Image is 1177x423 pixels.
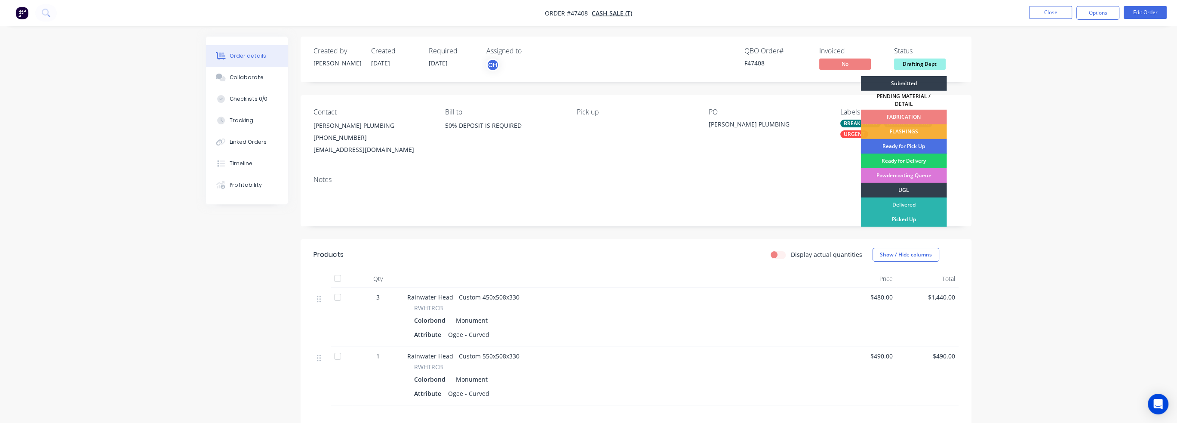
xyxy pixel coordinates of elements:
div: Created [371,47,418,55]
div: Notes [313,176,959,184]
span: 3 [376,293,380,302]
div: Price [834,270,896,287]
div: [PERSON_NAME] [313,59,361,68]
button: Drafting Dept [894,59,946,71]
span: [DATE] [429,59,448,67]
div: Ready for Pick Up [861,139,947,154]
button: Checklists 0/0 [206,88,288,110]
div: PO [709,108,827,116]
div: QBO Order # [744,47,809,55]
div: Collaborate [230,74,264,81]
span: [DATE] [371,59,390,67]
span: $480.00 [837,293,893,302]
button: Profitability [206,174,288,196]
span: No [819,59,871,69]
div: Pick up [577,108,695,116]
div: Invoiced [819,47,884,55]
div: URGENT [840,130,868,138]
div: Monument [452,373,488,386]
div: Attribute [414,328,445,341]
div: Delivered [861,198,947,212]
div: Timeline [230,160,252,167]
button: Close [1029,6,1072,19]
span: Rainwater Head - Custom 450x508x330 [407,293,519,301]
span: $1,440.00 [900,293,955,302]
div: 50% DEPOSIT IS REQUIRED [445,120,563,132]
div: Qty [352,270,404,287]
div: Products [313,250,344,260]
div: Bill to [445,108,563,116]
div: BREAK PRESS [840,120,881,127]
div: Open Intercom Messenger [1148,394,1168,414]
span: RWHTRCB [414,362,443,371]
span: $490.00 [900,352,955,361]
button: Timeline [206,153,288,174]
div: FABRICATION [861,110,947,124]
div: Powdercoating Queue [861,168,947,183]
div: Order details [230,52,266,60]
span: Order #47408 - [545,9,592,17]
div: Created by [313,47,361,55]
div: F47408 [744,59,809,68]
div: UGL [861,183,947,198]
div: 50% DEPOSIT IS REQUIRED [445,120,563,147]
div: [PERSON_NAME] PLUMBING [313,120,431,132]
div: Status [894,47,959,55]
div: PENDING MATERIAL / DETAIL [861,91,947,110]
button: Linked Orders [206,131,288,153]
div: Submitted [861,76,947,91]
span: Drafting Dept [894,59,946,69]
div: [EMAIL_ADDRESS][DOMAIN_NAME] [313,144,431,156]
span: 1 [376,352,380,361]
div: Ogee - Curved [445,387,493,400]
img: Factory [15,6,28,19]
div: Linked Orders [230,138,267,146]
span: $490.00 [837,352,893,361]
div: Ogee - Curved [445,328,493,341]
div: [PERSON_NAME] PLUMBING[PHONE_NUMBER][EMAIL_ADDRESS][DOMAIN_NAME] [313,120,431,156]
a: CASH SALE (T) [592,9,632,17]
button: Options [1076,6,1119,20]
div: Tracking [230,117,253,124]
div: Colorbond [414,373,449,386]
div: Profitability [230,181,262,189]
div: Picked Up [861,212,947,227]
div: Contact [313,108,431,116]
div: Colorbond [414,314,449,327]
div: Assigned to [486,47,572,55]
div: Attribute [414,387,445,400]
div: Ready for Delivery [861,154,947,168]
div: [PERSON_NAME] PLUMBING [709,120,816,132]
button: Order details [206,45,288,67]
button: Collaborate [206,67,288,88]
div: [PHONE_NUMBER] [313,132,431,144]
button: Edit Order [1124,6,1167,19]
div: Monument [452,314,488,327]
div: Required [429,47,476,55]
label: Display actual quantities [791,250,862,259]
button: Tracking [206,110,288,131]
div: FLASHINGS [861,124,947,139]
span: Rainwater Head - Custom 550x508x330 [407,352,519,360]
button: CH [486,59,499,71]
div: Checklists 0/0 [230,95,267,103]
span: RWHTRCB [414,303,443,312]
div: Labels [840,108,958,116]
